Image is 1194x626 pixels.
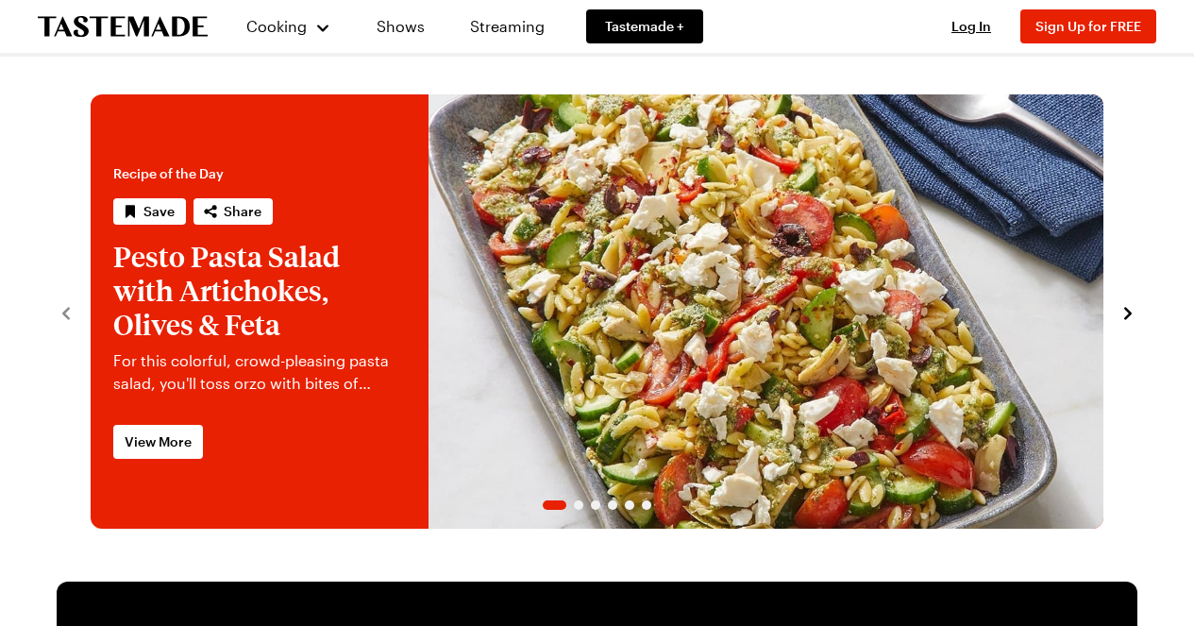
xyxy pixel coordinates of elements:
[933,17,1009,36] button: Log In
[1035,18,1141,34] span: Sign Up for FREE
[605,17,684,36] span: Tastemade +
[642,500,651,510] span: Go to slide 6
[1020,9,1156,43] button: Sign Up for FREE
[38,16,208,38] a: To Tastemade Home Page
[125,432,192,451] span: View More
[193,198,273,225] button: Share
[591,500,600,510] span: Go to slide 3
[245,4,331,49] button: Cooking
[143,202,175,221] span: Save
[113,425,203,459] a: View More
[586,9,703,43] a: Tastemade +
[246,17,307,35] span: Cooking
[543,500,566,510] span: Go to slide 1
[224,202,261,221] span: Share
[1118,300,1137,323] button: navigate to next item
[951,18,991,34] span: Log In
[91,94,1103,529] div: 1 / 6
[57,300,76,323] button: navigate to previous item
[625,500,634,510] span: Go to slide 5
[574,500,583,510] span: Go to slide 2
[113,198,186,225] button: Save recipe
[608,500,617,510] span: Go to slide 4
